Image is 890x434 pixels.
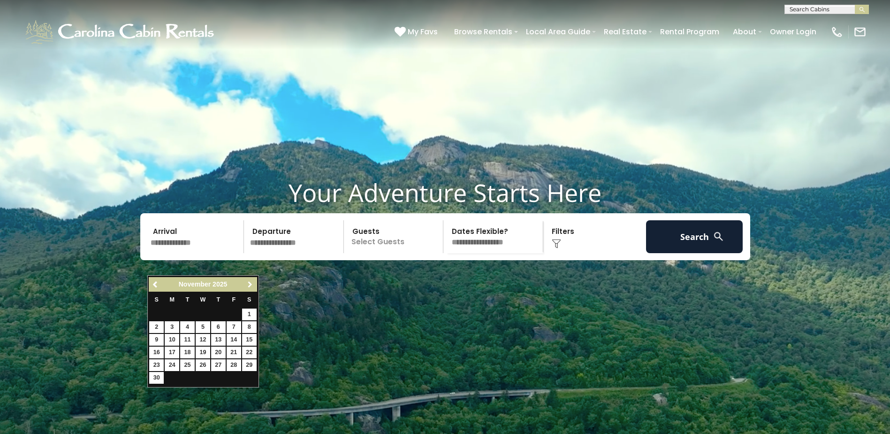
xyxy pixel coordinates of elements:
[165,321,179,333] a: 3
[165,359,179,371] a: 24
[211,347,226,358] a: 20
[242,309,257,320] a: 1
[247,296,251,303] span: Saturday
[149,334,164,346] a: 9
[196,347,210,358] a: 19
[227,321,241,333] a: 7
[246,281,254,288] span: Next
[521,23,595,40] a: Local Area Guide
[853,25,867,39] img: mail-regular-white.png
[149,321,164,333] a: 2
[552,239,561,248] img: filter--v1.png
[23,18,218,46] img: White-1-1-2.png
[196,321,210,333] a: 5
[152,281,160,288] span: Previous
[186,296,190,303] span: Tuesday
[149,359,164,371] a: 23
[196,359,210,371] a: 26
[211,359,226,371] a: 27
[196,334,210,346] a: 12
[213,280,227,288] span: 2025
[149,347,164,358] a: 16
[242,347,257,358] a: 22
[227,347,241,358] a: 21
[180,321,195,333] a: 4
[180,347,195,358] a: 18
[149,372,164,384] a: 30
[408,26,438,38] span: My Favs
[449,23,517,40] a: Browse Rentals
[165,334,179,346] a: 10
[232,296,236,303] span: Friday
[227,334,241,346] a: 14
[395,26,440,38] a: My Favs
[211,334,226,346] a: 13
[713,231,724,242] img: search-regular-white.png
[150,279,161,290] a: Previous
[728,23,761,40] a: About
[179,280,211,288] span: November
[655,23,724,40] a: Rental Program
[155,296,159,303] span: Sunday
[200,296,206,303] span: Wednesday
[830,25,844,39] img: phone-regular-white.png
[227,359,241,371] a: 28
[180,359,195,371] a: 25
[180,334,195,346] a: 11
[347,220,443,253] p: Select Guests
[169,296,175,303] span: Monday
[242,359,257,371] a: 29
[217,296,221,303] span: Thursday
[599,23,651,40] a: Real Estate
[165,347,179,358] a: 17
[244,279,256,290] a: Next
[242,334,257,346] a: 15
[211,321,226,333] a: 6
[765,23,821,40] a: Owner Login
[7,178,883,207] h1: Your Adventure Starts Here
[242,321,257,333] a: 8
[646,220,743,253] button: Search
